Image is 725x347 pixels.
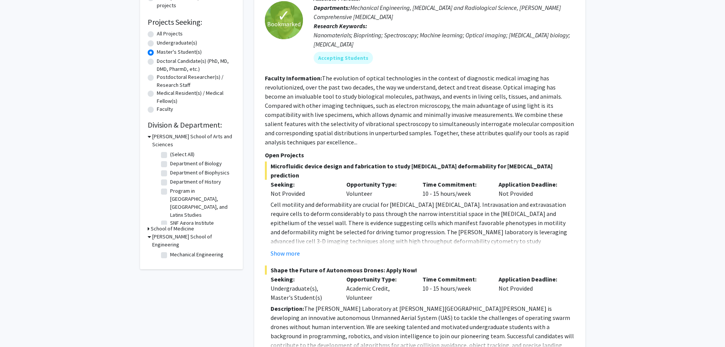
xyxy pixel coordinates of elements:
[170,251,223,259] label: Mechanical Engineering
[170,219,214,227] label: SNF Agora Institute
[271,249,300,258] button: Show more
[157,73,235,89] label: Postdoctoral Researcher(s) / Research Staff
[271,284,335,302] div: Undergraduate(s), Master's Student(s)
[157,57,235,73] label: Doctoral Candidate(s) (PhD, MD, DMD, PharmD, etc.)
[417,180,493,198] div: 10 - 15 hours/week
[6,313,32,341] iframe: Chat
[314,22,367,30] b: Research Keywords:
[157,30,183,38] label: All Projects
[346,180,411,189] p: Opportunity Type:
[277,12,290,19] span: ✓
[493,275,569,302] div: Not Provided
[341,275,417,302] div: Academic Credit, Volunteer
[314,4,350,11] b: Departments:
[499,275,563,284] p: Application Deadline:
[346,275,411,284] p: Opportunity Type:
[271,305,304,312] strong: Description:
[170,169,229,177] label: Department of Biophysics
[170,150,194,158] label: (Select All)
[271,180,335,189] p: Seeking:
[265,74,322,82] b: Faculty Information:
[499,180,563,189] p: Application Deadline:
[493,180,569,198] div: Not Provided
[157,105,173,113] label: Faculty
[417,275,493,302] div: 10 - 15 hours/week
[170,160,222,168] label: Department of Biology
[265,150,575,160] p: Open Projects
[265,265,575,275] span: Shape the Future of Autonomous Drones: Apply Now!
[170,187,233,219] label: Program in [GEOGRAPHIC_DATA], [GEOGRAPHIC_DATA], and Latinx Studies
[152,233,235,249] h3: [PERSON_NAME] School of Engineering
[271,200,575,255] p: Cell motility and deformability are crucial for [MEDICAL_DATA] [MEDICAL_DATA]. Intravasation and ...
[152,133,235,149] h3: [PERSON_NAME] School of Arts and Sciences
[341,180,417,198] div: Volunteer
[422,275,487,284] p: Time Commitment:
[271,275,335,284] p: Seeking:
[265,162,575,180] span: Microfluidic device design and fabrication to study [MEDICAL_DATA] deformability for [MEDICAL_DAT...
[148,18,235,27] h2: Projects Seeking:
[170,178,221,186] label: Department of History
[148,120,235,130] h2: Division & Department:
[151,225,194,233] h3: School of Medicine
[314,4,561,21] span: Mechanical Engineering, [MEDICAL_DATA] and Radiological Science, [PERSON_NAME] Comprehensive [MED...
[265,74,574,146] fg-read-more: The evolution of optical technologies in the context of diagnostic medical imaging has revolution...
[157,89,235,105] label: Medical Resident(s) / Medical Fellow(s)
[267,19,301,29] span: Bookmarked
[422,180,487,189] p: Time Commitment:
[157,48,202,56] label: Master's Student(s)
[157,39,197,47] label: Undergraduate(s)
[271,189,335,198] div: Not Provided
[314,30,575,49] div: Nanomaterials; Bioprinting; Spectroscopy; Machine learning; Optical imaging; [MEDICAL_DATA] biolo...
[314,52,373,64] mat-chip: Accepting Students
